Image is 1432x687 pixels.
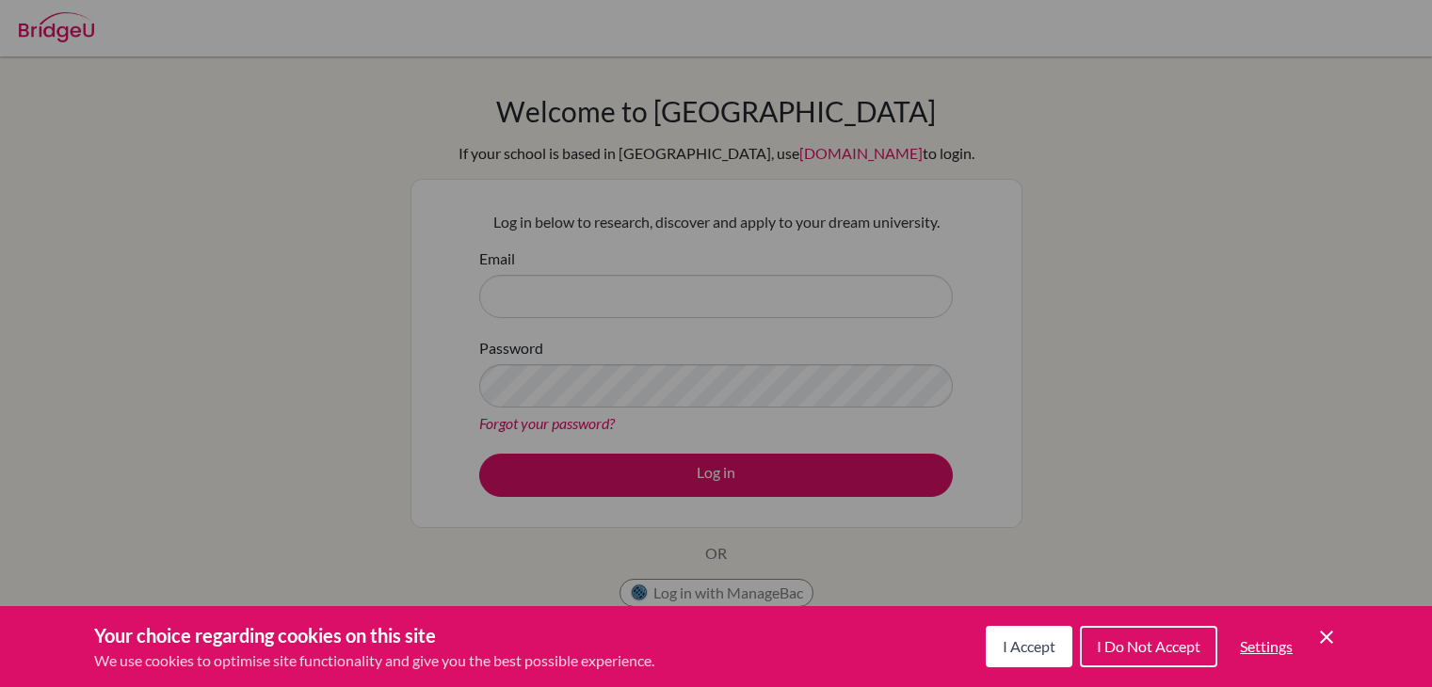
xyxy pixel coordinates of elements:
[1315,626,1338,648] button: Save and close
[1003,637,1055,655] span: I Accept
[1080,626,1217,667] button: I Do Not Accept
[1240,637,1293,655] span: Settings
[94,621,654,649] h3: Your choice regarding cookies on this site
[1097,637,1200,655] span: I Do Not Accept
[1225,628,1308,665] button: Settings
[986,626,1072,667] button: I Accept
[94,649,654,672] p: We use cookies to optimise site functionality and give you the best possible experience.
